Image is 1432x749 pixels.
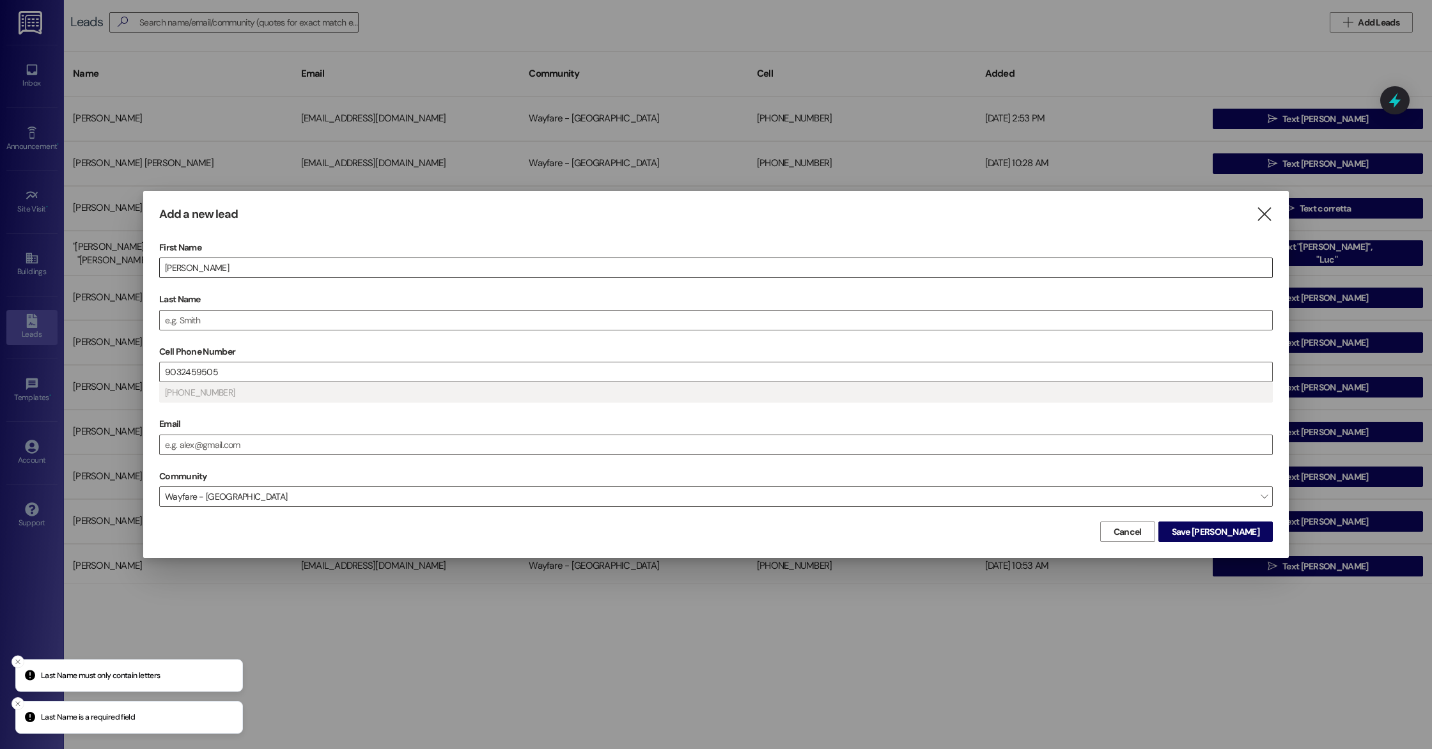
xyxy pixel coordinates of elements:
input: e.g. Alex [160,258,1272,277]
label: First Name [159,238,1273,258]
span: Cancel [1114,525,1142,539]
p: Last Name is a required field [41,712,135,723]
span: Wayfare - [GEOGRAPHIC_DATA] [159,486,1273,507]
h3: Add a new lead [159,207,238,222]
label: Community [159,467,207,486]
input: e.g. alex@gmail.com [160,435,1272,454]
button: Close toast [12,655,24,668]
span: Save [PERSON_NAME] [1172,525,1259,539]
label: Email [159,414,1273,434]
i:  [1256,208,1273,221]
button: Close toast [12,697,24,710]
button: Cancel [1100,521,1155,542]
button: Save [PERSON_NAME] [1158,521,1273,542]
label: Cell Phone Number [159,342,1273,362]
p: Last Name must only contain letters [41,670,160,681]
input: e.g. Smith [160,311,1272,330]
label: Last Name [159,290,1273,309]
